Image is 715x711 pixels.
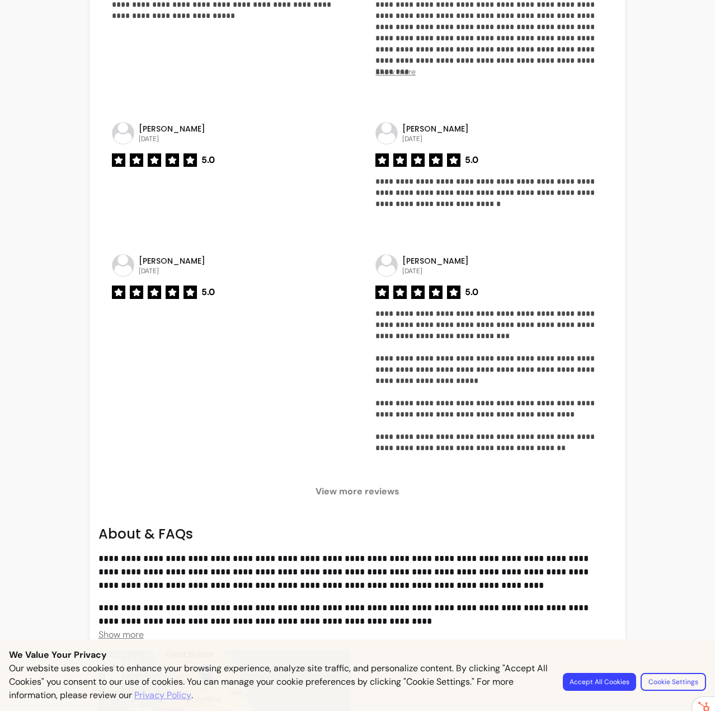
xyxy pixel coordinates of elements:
p: [PERSON_NAME] [402,123,469,134]
button: Cookie Settings [641,673,706,691]
p: [DATE] [139,266,205,275]
a: Privacy Policy [134,689,191,702]
img: avatar [112,255,134,276]
span: 5.0 [465,286,478,299]
img: avatar [376,255,397,276]
img: avatar [376,123,397,144]
button: Accept All Cookies [563,673,636,691]
h2: About & FAQs [98,525,617,543]
p: [DATE] [139,134,205,143]
p: [DATE] [402,266,469,275]
p: [PERSON_NAME] [402,255,469,266]
p: [DATE] [402,134,469,143]
span: 5.0 [201,153,215,167]
img: avatar [112,123,134,144]
span: Show more [98,629,144,640]
span: 5.0 [465,153,478,167]
p: [PERSON_NAME] [139,255,205,266]
span: 5.0 [201,286,215,299]
p: [PERSON_NAME] [139,123,205,134]
p: Our website uses cookies to enhance your browsing experience, analyze site traffic, and personali... [9,662,549,702]
span: View more reviews [98,485,617,498]
p: We Value Your Privacy [9,648,706,662]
